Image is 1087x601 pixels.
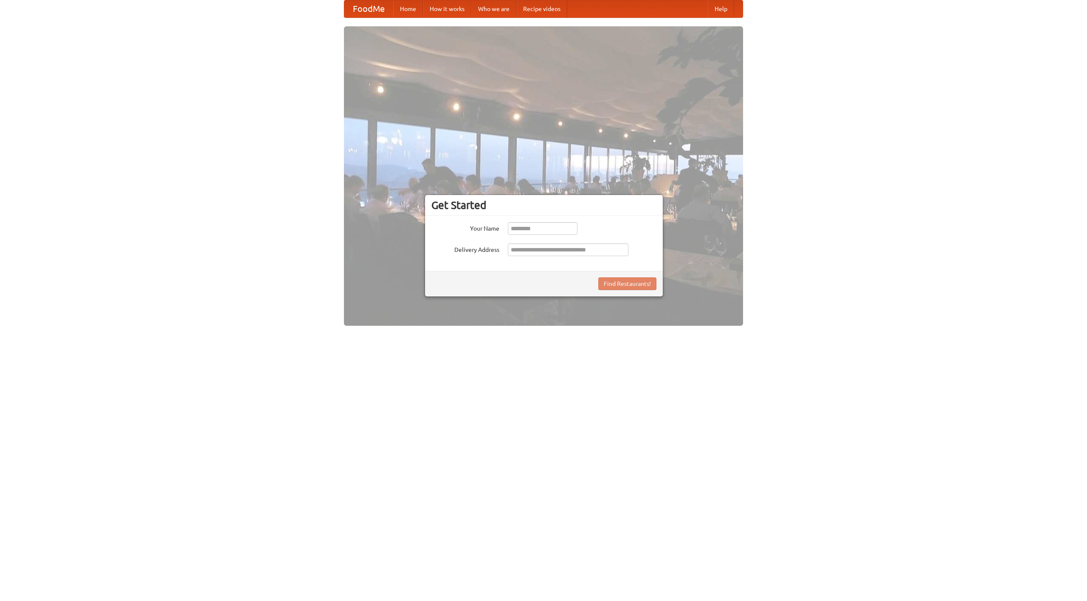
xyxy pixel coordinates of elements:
button: Find Restaurants! [598,277,656,290]
label: Your Name [431,222,499,233]
a: How it works [423,0,471,17]
h3: Get Started [431,199,656,212]
a: Help [708,0,734,17]
a: Who we are [471,0,516,17]
a: Recipe videos [516,0,567,17]
label: Delivery Address [431,243,499,254]
a: FoodMe [344,0,393,17]
a: Home [393,0,423,17]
